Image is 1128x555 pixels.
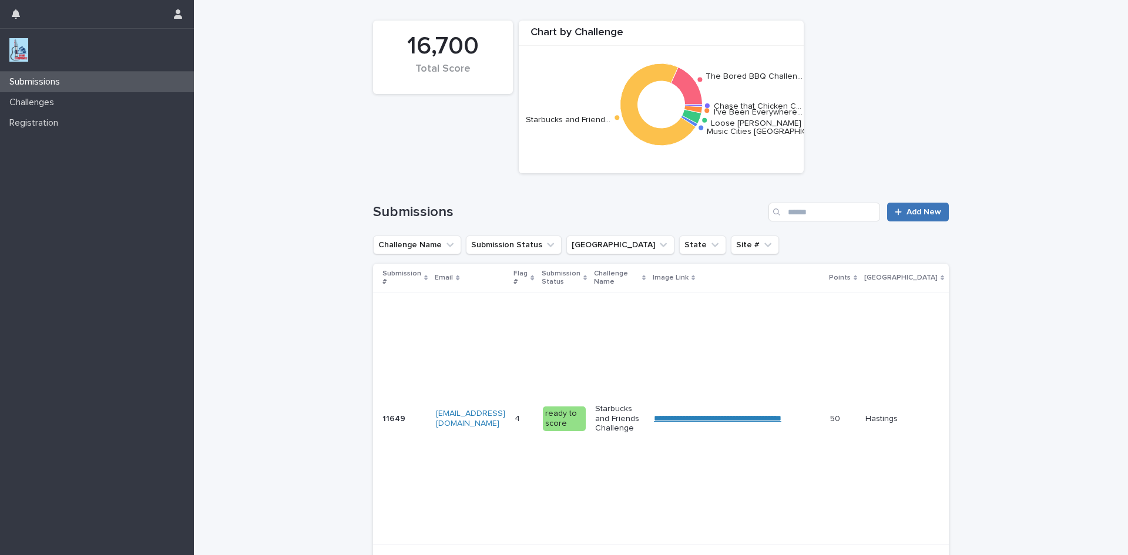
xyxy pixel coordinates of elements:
button: State [679,236,726,254]
p: Submission Status [542,267,580,289]
text: Loose [PERSON_NAME] Challe… [711,119,833,127]
text: Music Cities [GEOGRAPHIC_DATA] [707,127,835,136]
p: Submissions [5,76,69,88]
input: Search [768,203,880,221]
p: Challenges [5,97,63,108]
img: jxsLJbdS1eYBI7rVAS4p [9,38,28,62]
div: Chart by Challenge [519,26,804,46]
button: Site # [731,236,779,254]
p: 50 [830,412,842,424]
a: [EMAIL_ADDRESS][DOMAIN_NAME] [436,409,505,428]
p: Challenge Name [594,267,639,289]
text: I've Been Everywhere… [714,107,803,116]
p: Image Link [653,271,689,284]
text: Chase that Chicken C… [714,102,801,110]
p: [GEOGRAPHIC_DATA] [864,271,938,284]
p: Flag # [513,267,528,289]
text: Starbucks and Friend… [526,116,610,124]
div: 16,700 [393,32,493,61]
p: Starbucks and Friends Challenge [595,404,644,433]
text: The Bored BBQ Challen… [706,72,803,80]
p: Submission # [382,267,421,289]
p: 11649 [382,412,408,424]
button: Closest City [566,236,674,254]
p: Points [829,271,851,284]
p: Email [435,271,453,284]
div: ready to score [543,406,586,431]
p: Hastings [865,414,946,424]
button: Submission Status [466,236,562,254]
a: Add New [887,203,949,221]
h1: Submissions [373,204,764,221]
div: Total Score [393,63,493,88]
button: Challenge Name [373,236,461,254]
p: 4 [515,412,522,424]
span: Add New [907,208,941,216]
p: Registration [5,117,68,129]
